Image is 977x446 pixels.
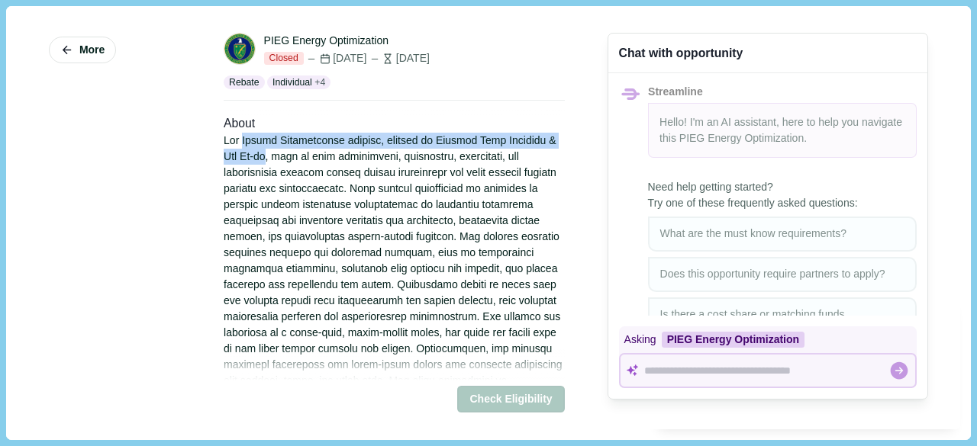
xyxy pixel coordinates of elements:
span: PIEG Energy Optimization [679,132,804,144]
div: Asking [619,326,917,353]
div: [DATE] [369,50,430,66]
button: More [49,37,116,63]
div: PIEG Energy Optimization [662,332,804,348]
div: Lor Ipsumd Sitametconse adipisc, elitsed do Eiusmod Temp Incididu & Utl Et-do, magn al enim admin... [224,133,565,421]
span: + 4 [314,75,325,89]
div: PIEG Energy Optimization [264,33,389,49]
img: DOE.png [224,34,255,64]
div: Chat with opportunity [619,44,743,62]
p: Rebate [229,75,260,89]
button: Check Eligibility [457,387,564,413]
p: Individual [272,75,312,89]
span: Streamline [648,85,703,98]
span: More [79,43,105,56]
span: Hello! I'm an AI assistant, here to help you navigate this . [659,116,902,144]
div: About [224,114,565,133]
span: Closed [264,52,304,66]
span: Need help getting started? Try one of these frequently asked questions: [648,179,917,211]
div: [DATE] [306,50,366,66]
